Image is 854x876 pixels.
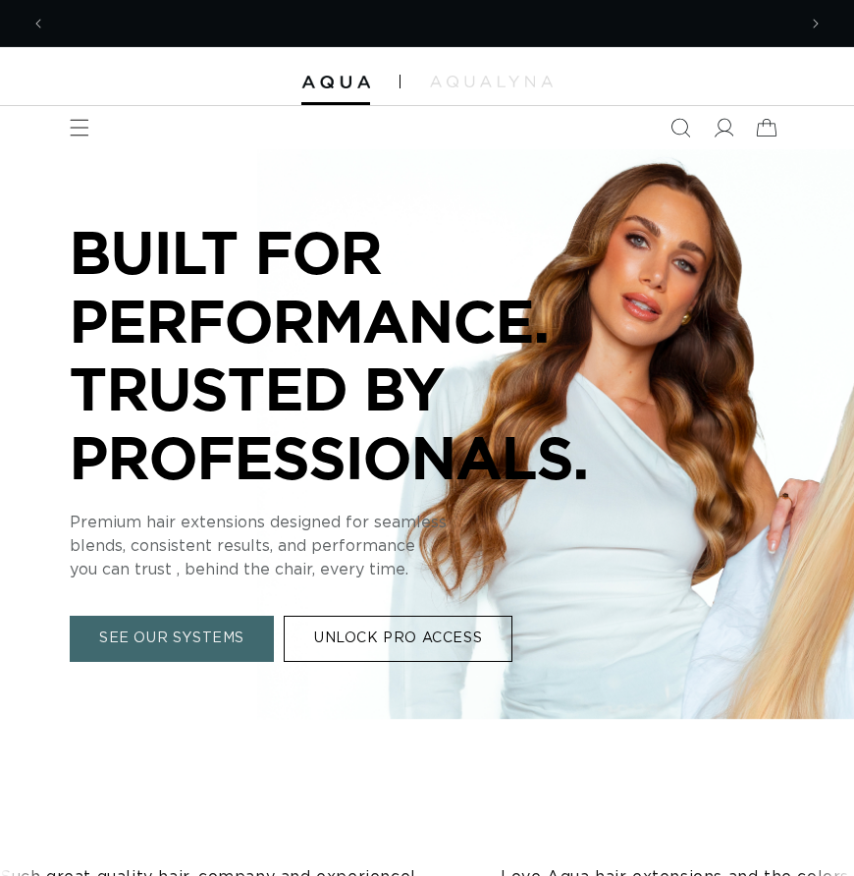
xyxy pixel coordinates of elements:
[70,512,659,535] p: Premium hair extensions designed for seamless
[430,76,553,87] img: aqualyna.com
[659,106,702,149] summary: Search
[70,559,659,582] p: you can trust , behind the chair, every time.
[17,2,60,45] button: Previous announcement
[301,76,370,89] img: Aqua Hair Extensions
[70,535,659,559] p: blends, consistent results, and performance
[794,2,837,45] button: Next announcement
[70,617,274,663] a: SEE OUR SYSTEMS
[58,106,101,149] summary: Menu
[284,617,512,663] a: UNLOCK PRO ACCESS
[70,218,659,491] p: BUILT FOR PERFORMANCE. TRUSTED BY PROFESSIONALS.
